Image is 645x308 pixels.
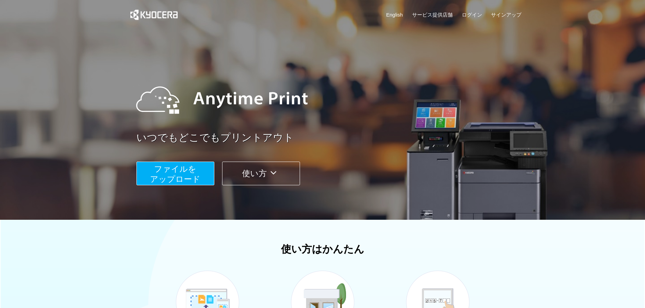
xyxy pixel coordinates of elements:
span: ファイルを ​​アップロード [150,164,200,184]
a: English [386,11,403,18]
button: 使い方 [222,162,300,185]
a: サービス提供店舗 [412,11,453,18]
button: ファイルを​​アップロード [136,162,214,185]
a: サインアップ [491,11,521,18]
a: いつでもどこでもプリントアウト [136,131,526,145]
a: ログイン [462,11,482,18]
